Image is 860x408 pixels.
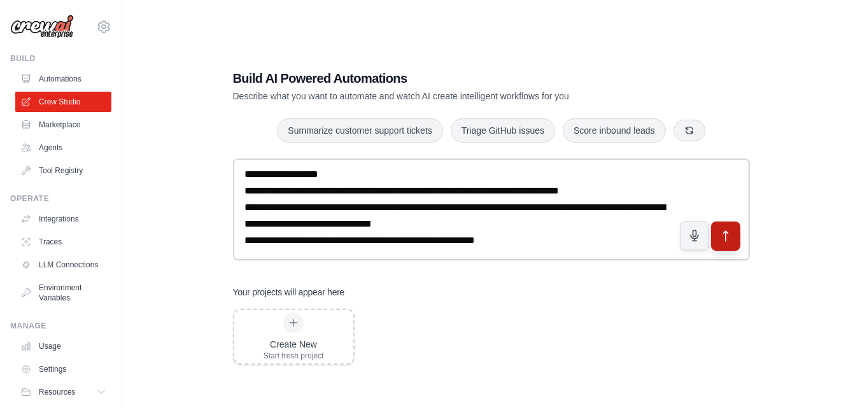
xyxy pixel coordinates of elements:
[233,286,345,299] h3: Your projects will appear here
[673,120,705,141] button: Get new suggestions
[233,69,661,87] h1: Build AI Powered Automations
[15,278,111,308] a: Environment Variables
[451,118,555,143] button: Triage GitHub issues
[15,69,111,89] a: Automations
[264,351,324,361] div: Start fresh project
[15,336,111,356] a: Usage
[10,53,111,64] div: Build
[10,321,111,331] div: Manage
[15,255,111,275] a: LLM Connections
[15,359,111,379] a: Settings
[39,387,75,397] span: Resources
[264,338,324,351] div: Create New
[15,382,111,402] button: Resources
[15,137,111,158] a: Agents
[680,221,709,250] button: Click to speak your automation idea
[15,115,111,135] a: Marketplace
[15,232,111,252] a: Traces
[563,118,666,143] button: Score inbound leads
[233,90,661,102] p: Describe what you want to automate and watch AI create intelligent workflows for you
[15,160,111,181] a: Tool Registry
[277,118,442,143] button: Summarize customer support tickets
[15,209,111,229] a: Integrations
[796,347,860,408] iframe: Chat Widget
[15,92,111,112] a: Crew Studio
[10,15,74,39] img: Logo
[10,193,111,204] div: Operate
